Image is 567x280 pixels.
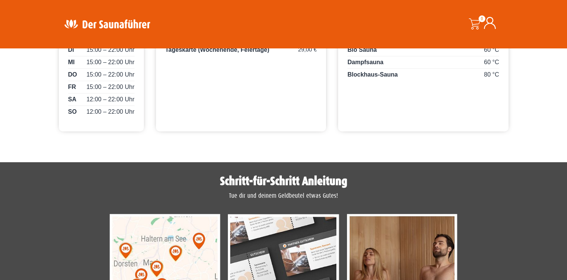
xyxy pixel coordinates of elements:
span: 15:00 – 22:00 Uhr [87,70,135,79]
span: FR [68,83,76,92]
span: 12:00 – 22:00 Uhr [87,107,135,116]
span: SO [68,107,77,116]
p: Tageskarte (Wochenende, Feiertage) [165,45,317,54]
span: 60 °C [484,45,499,54]
span: 60 °C [484,58,499,67]
h1: Schritt-für-Schritt Anleitung [63,175,505,187]
span: Blockhaus-Sauna [347,71,398,78]
span: 15:00 – 22:00 Uhr [87,45,135,54]
span: 15:00 – 22:00 Uhr [87,83,135,92]
span: 80 °C [484,70,499,79]
span: 0 [479,15,485,22]
span: DI [68,45,74,54]
span: 15:00 – 22:00 Uhr [87,58,135,67]
p: Tue dir und deinem Geldbeutel etwas Gutes! [63,191,505,201]
span: Dampfsauna [347,59,383,65]
span: 29,00 € [298,45,317,54]
span: 12:00 – 22:00 Uhr [87,95,135,104]
span: DO [68,70,77,79]
span: SA [68,95,76,104]
span: Bio Sauna [347,47,377,53]
span: MI [68,58,75,67]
